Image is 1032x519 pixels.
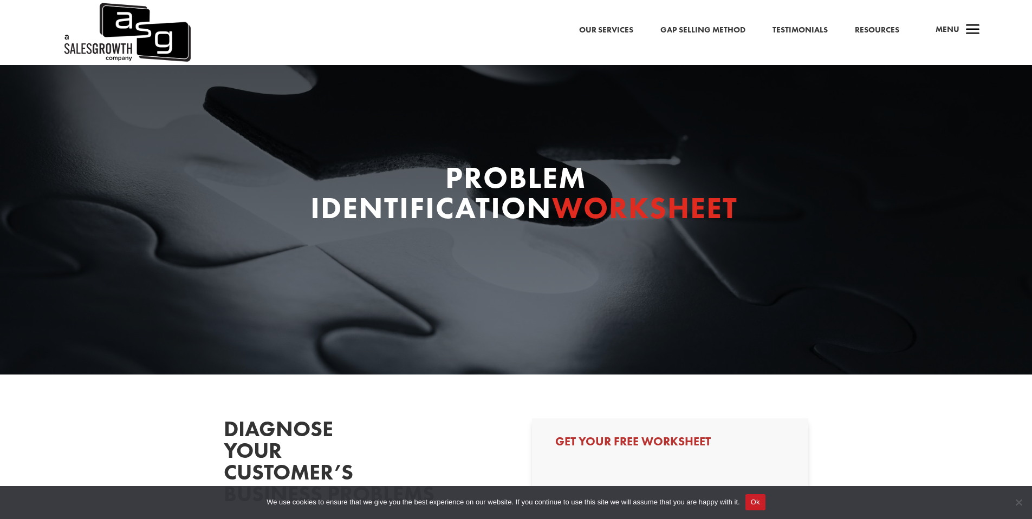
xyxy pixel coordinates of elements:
span: No [1013,497,1024,508]
span: Worksheet [552,188,738,227]
h3: Get Your Free Worksheet [555,436,785,453]
a: Gap Selling Method [660,23,745,37]
span: a [962,19,984,41]
a: Resources [855,23,899,37]
span: We use cookies to ensure that we give you the best experience on our website. If you continue to ... [267,497,739,508]
a: Testimonials [773,23,828,37]
h1: Problem Identification [310,162,722,228]
button: Ok [745,494,765,510]
h2: Diagnose your customer’s business problems [224,418,386,510]
a: Our Services [579,23,633,37]
span: Menu [936,24,959,35]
